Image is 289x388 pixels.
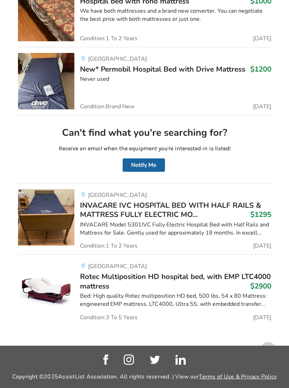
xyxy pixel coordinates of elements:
h2: Can't find what you're searching for? [24,127,266,139]
div: Bed: High quality Rotec multiposition HD bed, 500 lbs, 54 x 80 Mattress: engineered EMP mattress,... [80,292,271,309]
a: bedroom equipment-invacare ivc hospital bed with half rails & mattress fully electric model 5301[... [18,183,271,255]
span: INVACARE IVC HOSPITAL BED WITH HALF RAILS & MATTRESS FULLY ELECTRIC MO... [80,201,261,220]
a: bedroom equipment-rotec multiposition hd hospital bed, with emp ltc4000 mattress[GEOGRAPHIC_DATA]... [18,255,271,321]
img: bedroom equipment-new* permobil hospital bed with drive mattress [18,53,74,110]
img: instagram_link [124,355,134,365]
h3: $1200 [250,65,271,74]
span: Condition: 1 To 2 Years [80,243,137,249]
div: Never used [80,75,271,84]
div: INVACARE Model 5301IVC Fully Electric Hospital Bed with Half Rails and Mattress for Sale. Gently ... [80,221,271,237]
img: bedroom equipment-rotec multiposition hd hospital bed, with emp ltc4000 mattress [18,261,74,317]
span: [GEOGRAPHIC_DATA] [88,192,147,199]
span: New* Permobil Hospital Bed with Drive Mattress [80,65,245,74]
img: twitter_link [150,356,160,364]
span: Condition: 1 To 2 Years [80,36,137,42]
div: We have both mattresses and a brand new converter. You can negotiate the best price with both mat... [80,7,271,24]
img: bedroom equipment-invacare ivc hospital bed with half rails & mattress fully electric model 5301 [18,189,74,246]
span: [GEOGRAPHIC_DATA] [88,55,147,63]
h3: $2900 [250,282,271,291]
p: Receive an email when the equipment you're interested in is listed! [24,145,266,153]
a: bedroom equipment-new* permobil hospital bed with drive mattress[GEOGRAPHIC_DATA]New* Permobil Ho... [18,47,271,115]
span: [DATE] [253,104,271,110]
span: Rotec Multiposition HD hospital bed, with EMP LTC4000 mattress [80,272,271,291]
img: facebook_link [103,355,108,365]
a: Terms of Use & Privacy Policy [199,373,277,381]
span: Condition: Brand New [80,104,134,110]
h3: $1295 [250,210,271,219]
button: Notify Me [123,159,165,172]
span: [DATE] [253,315,271,321]
span: [DATE] [253,243,271,249]
span: [DATE] [253,36,271,42]
span: Condition: 3 To 5 Years [80,315,137,321]
span: [GEOGRAPHIC_DATA] [88,263,147,271]
img: linkedin_link [176,355,186,365]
